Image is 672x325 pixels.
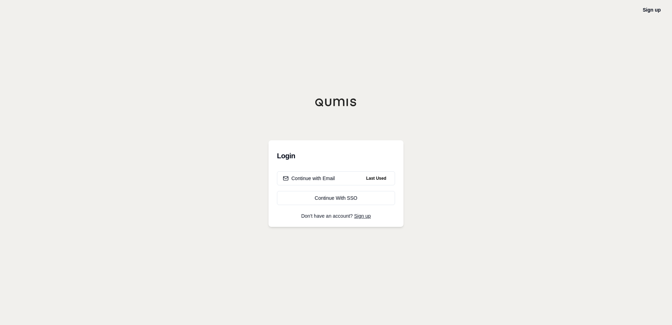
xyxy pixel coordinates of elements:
[277,149,395,163] h3: Login
[315,98,357,107] img: Qumis
[283,175,335,182] div: Continue with Email
[354,213,371,219] a: Sign up
[283,195,389,202] div: Continue With SSO
[277,214,395,218] p: Don't have an account?
[277,171,395,185] button: Continue with EmailLast Used
[277,191,395,205] a: Continue With SSO
[363,174,389,183] span: Last Used
[643,7,661,13] a: Sign up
